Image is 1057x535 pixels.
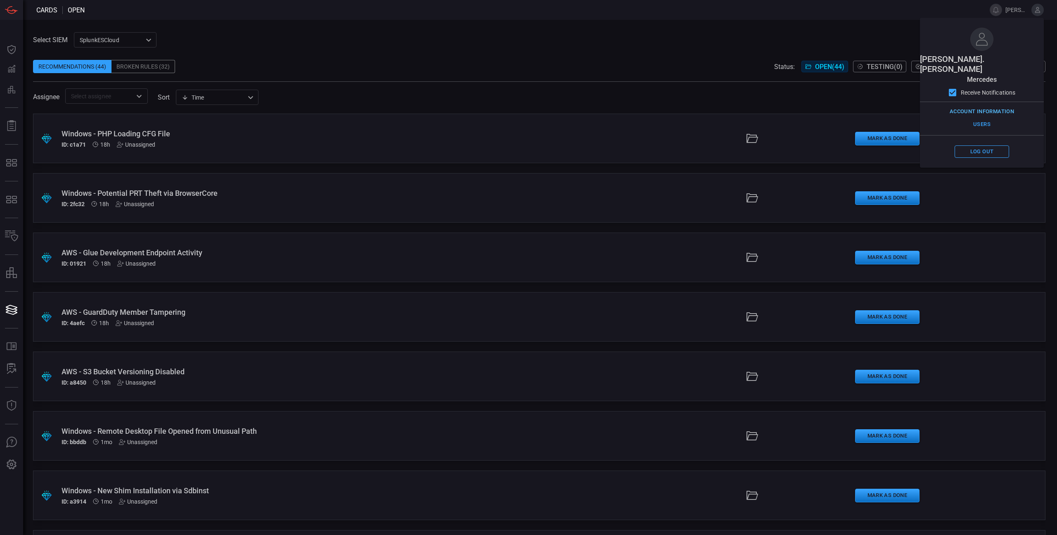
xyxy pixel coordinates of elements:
[774,63,795,71] span: Status:
[855,489,920,502] button: Mark as Done
[855,429,920,443] button: Mark as Done
[116,320,154,326] div: Unassigned
[855,370,920,383] button: Mark as Done
[116,201,154,207] div: Unassigned
[133,90,145,102] button: Open
[62,427,456,435] div: Windows - Remote Desktop File Opened from Unusual Path
[101,439,112,445] span: Jul 07, 2025 10:37 AM
[62,308,456,316] div: AWS - GuardDuty Member Tampering
[99,201,109,207] span: Aug 18, 2025 3:26 PM
[2,40,21,59] button: Dashboard
[33,60,111,73] div: Recommendations (44)
[961,88,1016,97] span: Receive Notifications
[855,310,920,324] button: Mark as Done
[182,93,245,102] div: Time
[2,263,21,283] button: assets
[99,320,109,326] span: Aug 18, 2025 3:23 PM
[2,79,21,99] button: Preventions
[68,6,85,14] span: open
[117,379,156,386] div: Unassigned
[2,226,21,246] button: Inventory
[2,359,21,379] button: ALERT ANALYSIS
[68,91,132,101] input: Select assignee
[855,191,920,205] button: Mark as Done
[855,132,920,145] button: Mark as Done
[2,59,21,79] button: Detections
[62,379,86,386] h5: ID: a8450
[158,93,170,101] label: sort
[62,201,85,207] h5: ID: 2fc32
[2,337,21,357] button: Rule Catalog
[117,260,156,267] div: Unassigned
[62,189,456,197] div: Windows - Potential PRT Theft via BrowserCore
[119,439,157,445] div: Unassigned
[117,141,155,148] div: Unassigned
[62,260,86,267] h5: ID: 01921
[101,379,111,386] span: Aug 18, 2025 3:23 PM
[101,498,112,505] span: Jul 07, 2025 10:37 AM
[101,260,111,267] span: Aug 18, 2025 3:23 PM
[100,141,110,148] span: Aug 18, 2025 3:26 PM
[815,63,844,71] span: Open ( 44 )
[2,396,21,416] button: Threat Intelligence
[955,118,1009,131] button: Users
[948,105,1016,118] button: Account Information
[36,6,57,14] span: Cards
[62,439,86,445] h5: ID: bbddb
[2,455,21,475] button: Preferences
[62,486,456,495] div: Windows - New Shim Installation via Sdbinst
[62,367,456,376] div: AWS - S3 Bucket Versioning Disabled
[920,54,1044,74] span: [PERSON_NAME].[PERSON_NAME]
[62,320,85,326] h5: ID: 4aefc
[867,63,903,71] span: Testing ( 0 )
[1005,7,1028,13] span: [PERSON_NAME].[PERSON_NAME]
[111,60,175,73] div: Broken Rules (32)
[911,61,979,72] button: Dismissed(308)
[855,251,920,264] button: Mark as Done
[2,190,21,209] button: MITRE - Detection Posture
[2,153,21,173] button: MITRE - Exposures
[80,36,143,44] p: SplunkESCloud
[967,76,997,83] span: mercedes
[2,433,21,452] button: Ask Us A Question
[2,300,21,320] button: Cards
[62,129,456,138] div: Windows - PHP Loading CFG File
[62,498,86,505] h5: ID: a3914
[62,248,456,257] div: AWS - Glue Development Endpoint Activity
[33,93,59,101] span: Assignee
[119,498,157,505] div: Unassigned
[801,61,848,72] button: Open(44)
[955,145,1009,158] button: Log out
[853,61,906,72] button: Testing(0)
[33,36,68,44] label: Select SIEM
[2,116,21,136] button: Reports
[62,141,86,148] h5: ID: c1a71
